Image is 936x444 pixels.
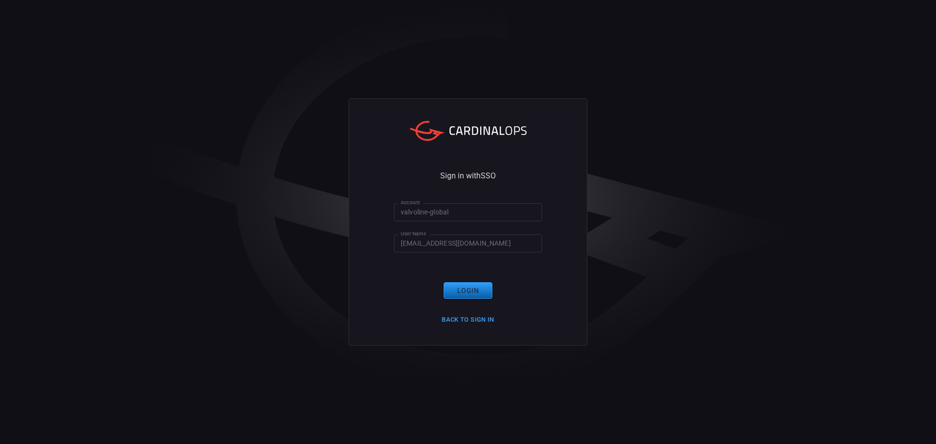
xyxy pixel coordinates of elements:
input: Type your user name [394,234,542,252]
label: User Name [401,230,426,237]
label: Account [401,199,420,206]
button: Login [444,282,492,299]
span: Sign in with SSO [440,172,496,180]
button: Back to Sign in [436,312,500,328]
input: Type your account [394,203,542,221]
